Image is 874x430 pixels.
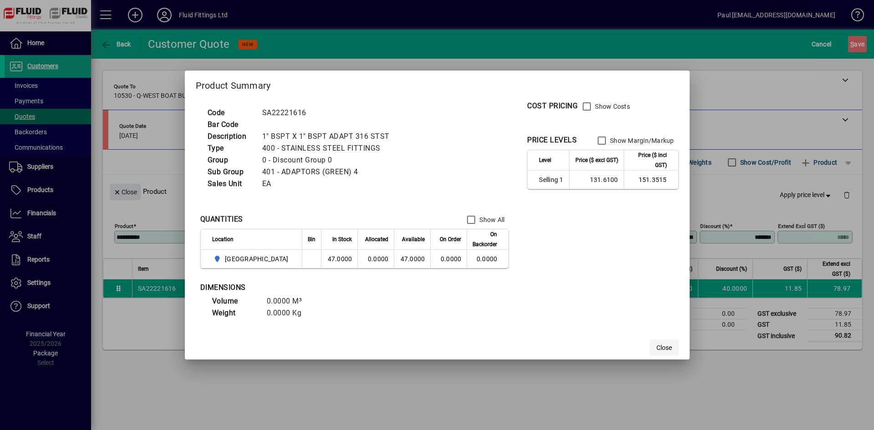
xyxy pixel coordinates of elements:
td: 1" BSPT X 1" BSPT ADAPT 316 STST [258,131,401,142]
span: Level [539,155,551,165]
td: 47.0000 [394,250,430,268]
td: 0.0000 [467,250,508,268]
td: Description [203,131,258,142]
div: COST PRICING [527,101,578,111]
td: Volume [208,295,262,307]
div: PRICE LEVELS [527,135,577,146]
span: 0.0000 [441,255,462,263]
td: 0.0000 M³ [262,295,317,307]
td: 0.0000 [357,250,394,268]
td: Group [203,154,258,166]
label: Show Margin/Markup [608,136,674,145]
td: 401 - ADAPTORS (GREEN) 4 [258,166,401,178]
button: Close [650,339,679,356]
td: 151.3515 [624,171,678,189]
div: DIMENSIONS [200,282,428,293]
span: Available [402,234,425,244]
span: Price ($ excl GST) [575,155,618,165]
span: Bin [308,234,315,244]
td: Sales Unit [203,178,258,190]
td: 131.6100 [569,171,624,189]
h2: Product Summary [185,71,690,97]
td: Code [203,107,258,119]
td: EA [258,178,401,190]
td: 0.0000 Kg [262,307,317,319]
span: In Stock [332,234,352,244]
div: QUANTITIES [200,214,243,225]
span: On Order [440,234,461,244]
span: AUCKLAND [212,253,292,264]
td: Weight [208,307,262,319]
td: Type [203,142,258,154]
span: Price ($ incl GST) [630,150,667,170]
span: [GEOGRAPHIC_DATA] [225,254,288,263]
td: Sub Group [203,166,258,178]
td: 0 - Discount Group 0 [258,154,401,166]
td: 47.0000 [321,250,357,268]
td: Bar Code [203,119,258,131]
span: Allocated [365,234,388,244]
td: 400 - STAINLESS STEEL FITTINGS [258,142,401,154]
td: SA22221616 [258,107,401,119]
label: Show Costs [593,102,630,111]
span: Close [656,343,672,353]
span: On Backorder [473,229,497,249]
span: Location [212,234,234,244]
span: Selling 1 [539,175,563,184]
label: Show All [478,215,504,224]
